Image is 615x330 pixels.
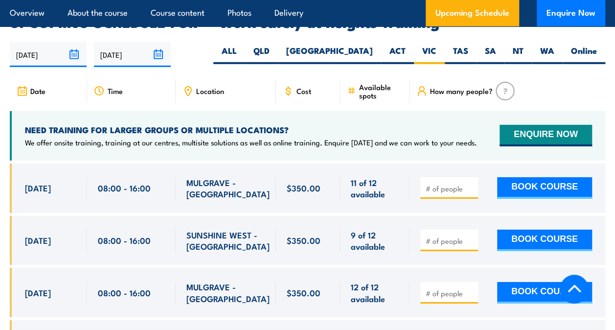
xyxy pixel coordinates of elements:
span: MULGRAVE - [GEOGRAPHIC_DATA] [186,177,270,200]
p: We offer onsite training, training at our centres, multisite solutions as well as online training... [25,138,477,147]
h4: NEED TRAINING FOR LARGER GROUPS OR MULTIPLE LOCATIONS? [25,124,477,135]
span: 08:00 - 16:00 [98,182,151,193]
input: # of people [426,184,475,193]
h2: UPCOMING SCHEDULE FOR - "Work safely at heights Training" [10,15,605,28]
span: 9 of 12 available [351,229,399,252]
button: BOOK COURSE [497,177,592,199]
span: SUNSHINE WEST - [GEOGRAPHIC_DATA] [186,229,270,252]
span: [DATE] [25,287,51,298]
label: WA [532,45,563,64]
span: MULGRAVE - [GEOGRAPHIC_DATA] [186,281,270,304]
input: # of people [426,236,475,246]
span: [DATE] [25,235,51,246]
label: ACT [381,45,414,64]
span: $350.00 [287,182,320,193]
span: 08:00 - 16:00 [98,287,151,298]
input: To date [94,42,171,67]
span: $350.00 [287,235,320,246]
span: $350.00 [287,287,320,298]
label: [GEOGRAPHIC_DATA] [278,45,381,64]
span: [DATE] [25,182,51,193]
label: SA [477,45,504,64]
span: Time [108,87,123,95]
input: From date [10,42,87,67]
span: 11 of 12 available [351,177,399,200]
span: Cost [296,87,311,95]
label: TAS [445,45,477,64]
label: VIC [414,45,445,64]
button: ENQUIRE NOW [500,125,592,146]
label: NT [504,45,532,64]
span: Date [30,87,46,95]
label: ALL [213,45,245,64]
span: How many people? [430,87,493,95]
span: Location [196,87,224,95]
label: QLD [245,45,278,64]
button: BOOK COURSE [497,230,592,251]
label: Online [563,45,605,64]
span: 12 of 12 available [351,281,399,304]
button: BOOK COURSE [497,282,592,304]
span: 08:00 - 16:00 [98,235,151,246]
input: # of people [426,288,475,298]
span: Available spots [359,83,403,99]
